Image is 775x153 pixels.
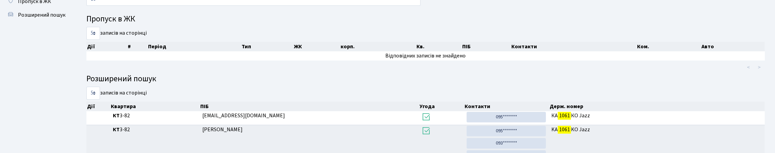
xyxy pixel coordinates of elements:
label: записів на сторінці [86,27,147,40]
span: 3-82 [113,112,197,120]
b: КТ [113,126,120,133]
th: Держ. номер [549,102,765,111]
th: Квартира [110,102,200,111]
label: записів на сторінці [86,87,147,100]
span: [PERSON_NAME] [202,126,243,133]
span: KA KO Jazz [551,126,762,134]
th: Дії [86,42,127,51]
span: 3-82 [113,126,197,134]
span: [EMAIL_ADDRESS][DOMAIN_NAME] [202,112,285,119]
th: Кв. [416,42,462,51]
th: Контакти [511,42,637,51]
th: Контакти [464,102,549,111]
mark: 1061 [558,111,571,120]
a: Розширений пошук [3,8,71,22]
mark: 1061 [558,125,571,134]
span: КА КО Jazz [551,112,762,120]
th: Тип [241,42,293,51]
select: записів на сторінці [86,87,100,100]
th: корп. [340,42,416,51]
th: Ком. [637,42,701,51]
b: КТ [113,112,120,119]
th: Період [147,42,241,51]
select: записів на сторінці [86,27,100,40]
th: # [127,42,147,51]
th: Авто [701,42,765,51]
th: ПІБ [462,42,511,51]
td: Відповідних записів не знайдено [86,51,765,61]
th: ЖК [293,42,340,51]
th: Угода [419,102,464,111]
h4: Розширений пошук [86,74,765,84]
th: ПІБ [200,102,419,111]
th: Дії [86,102,110,111]
h4: Пропуск в ЖК [86,14,765,24]
span: Розширений пошук [18,11,65,19]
